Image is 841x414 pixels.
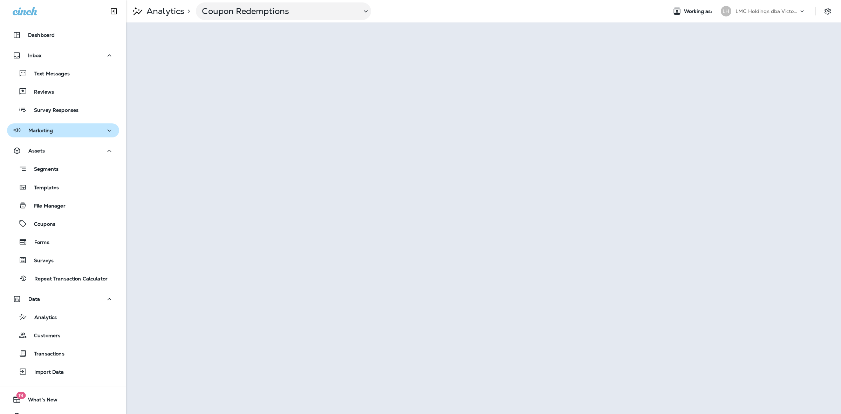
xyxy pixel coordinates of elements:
[7,271,119,286] button: Repeat Transaction Calculator
[7,180,119,195] button: Templates
[27,351,64,358] p: Transactions
[721,6,731,16] div: LH
[27,239,49,246] p: Forms
[202,6,356,16] p: Coupon Redemptions
[27,369,64,376] p: Import Data
[27,185,59,191] p: Templates
[7,198,119,213] button: File Manager
[7,66,119,81] button: Text Messages
[684,8,714,14] span: Working as:
[27,71,70,77] p: Text Messages
[28,53,41,58] p: Inbox
[28,148,45,154] p: Assets
[7,216,119,231] button: Coupons
[736,8,799,14] p: LMC Holdings dba Victory Lane Quick Oil Change
[7,364,119,379] button: Import Data
[27,258,54,264] p: Surveys
[27,89,54,96] p: Reviews
[28,296,40,302] p: Data
[21,397,57,405] span: What's New
[7,144,119,158] button: Assets
[7,84,119,99] button: Reviews
[27,221,55,228] p: Coupons
[7,102,119,117] button: Survey Responses
[7,161,119,176] button: Segments
[7,328,119,342] button: Customers
[7,235,119,249] button: Forms
[7,28,119,42] button: Dashboard
[27,203,66,210] p: File Manager
[104,4,124,18] button: Collapse Sidebar
[28,32,55,38] p: Dashboard
[144,6,184,16] p: Analytics
[27,166,59,173] p: Segments
[27,333,60,339] p: Customers
[184,8,190,14] p: >
[7,48,119,62] button: Inbox
[28,128,53,133] p: Marketing
[7,292,119,306] button: Data
[27,276,108,283] p: Repeat Transaction Calculator
[16,392,26,399] span: 19
[7,253,119,267] button: Surveys
[821,5,834,18] button: Settings
[7,123,119,137] button: Marketing
[7,310,119,324] button: Analytics
[7,346,119,361] button: Transactions
[7,393,119,407] button: 19What's New
[27,314,57,321] p: Analytics
[27,107,78,114] p: Survey Responses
